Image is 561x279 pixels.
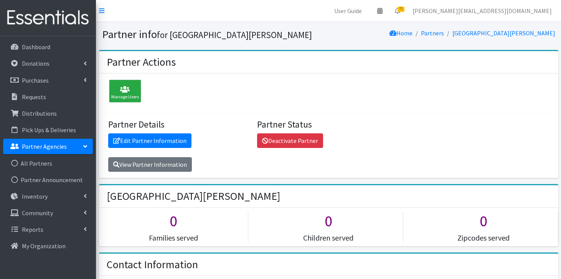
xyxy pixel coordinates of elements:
[409,233,558,242] h5: Zipcodes served
[406,3,558,18] a: [PERSON_NAME][EMAIL_ADDRESS][DOMAIN_NAME]
[3,5,93,31] img: HumanEssentials
[3,172,93,188] a: Partner Announcement
[99,233,248,242] h5: Families served
[409,212,558,230] h1: 0
[108,119,251,130] h4: Partner Details
[22,126,76,134] p: Pick Ups & Deliveries
[102,28,326,41] h1: Partner info
[157,29,312,40] small: for [GEOGRAPHIC_DATA][PERSON_NAME]
[22,242,66,250] p: My Organization
[254,212,403,230] h1: 0
[107,56,176,69] h2: Partner Actions
[22,143,67,150] p: Partner Agencies
[3,238,93,254] a: My Organization
[99,212,248,230] h1: 0
[22,93,46,101] p: Requests
[389,3,406,18] a: 70
[22,76,49,84] p: Purchases
[3,73,93,88] a: Purchases
[254,233,403,242] h5: Children served
[421,29,444,37] a: Partners
[3,189,93,204] a: Inventory
[3,56,93,71] a: Donations
[107,258,198,271] h2: Contact Information
[22,110,57,117] p: Distributions
[22,193,48,200] p: Inventory
[3,39,93,55] a: Dashboard
[3,139,93,154] a: Partner Agencies
[3,106,93,121] a: Distributions
[22,60,49,67] p: Donations
[108,157,192,172] a: View Partner Information
[109,80,141,103] div: Manage Users
[328,3,368,18] a: User Guide
[257,133,323,148] a: Deactivate Partner
[105,88,141,96] a: Manage Users
[22,226,43,233] p: Reports
[3,122,93,138] a: Pick Ups & Deliveries
[3,89,93,105] a: Requests
[257,119,400,130] h4: Partner Status
[22,209,53,217] p: Community
[452,29,555,37] a: [GEOGRAPHIC_DATA][PERSON_NAME]
[22,43,50,51] p: Dashboard
[107,190,280,203] h2: [GEOGRAPHIC_DATA][PERSON_NAME]
[3,222,93,237] a: Reports
[398,7,404,12] span: 70
[108,133,191,148] a: Edit Partner Information
[389,29,412,37] a: Home
[3,156,93,171] a: All Partners
[3,205,93,221] a: Community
